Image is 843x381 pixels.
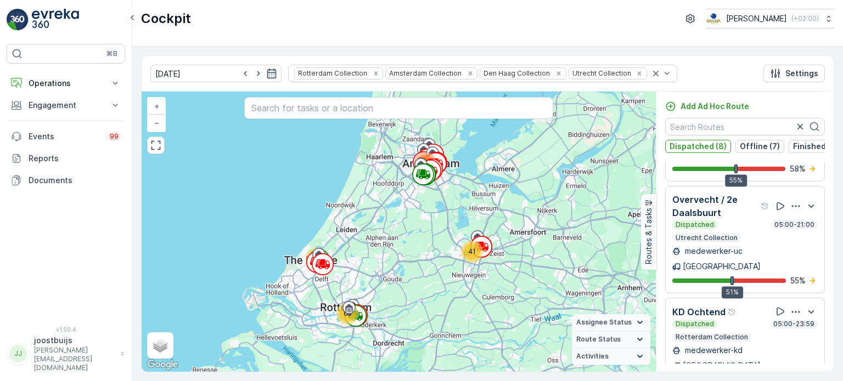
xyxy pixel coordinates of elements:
p: Offline (7) [740,141,780,152]
button: Finished (8) [789,140,843,153]
summary: Assignee Status [572,314,650,331]
a: Add Ad Hoc Route [665,101,749,112]
div: Help Tooltip Icon [728,308,737,316]
a: Open this area in Google Maps (opens a new window) [144,357,181,372]
p: [PERSON_NAME][EMAIL_ADDRESS][DOMAIN_NAME] [34,346,115,372]
p: Add Ad Hoc Route [681,101,749,112]
span: 41 [468,247,476,255]
p: 55 % [790,275,806,286]
a: Layers [148,333,172,357]
span: Route Status [576,335,621,344]
span: + [154,101,159,111]
div: Remove Amsterdam Collection [464,69,476,78]
p: medewerker-uc [683,246,743,257]
div: Utrecht Collection [569,68,633,78]
p: [PERSON_NAME] [726,13,787,24]
div: Remove Rotterdam Collection [370,69,382,78]
span: − [154,118,160,127]
a: Reports [7,147,125,169]
p: KD Ochtend [672,305,726,319]
p: Overvecht / 2e Daalsbuurt [672,193,758,219]
div: 55% [725,174,747,186]
p: 05:00-23:59 [772,320,816,328]
div: Remove Utrecht Collection [633,69,645,78]
p: 05:00-21:00 [773,220,816,229]
p: Cockpit [141,10,191,27]
button: Operations [7,72,125,94]
div: 41 [461,241,483,263]
p: Dispatched [675,320,715,328]
a: Events99 [7,126,125,147]
button: [PERSON_NAME](+02:00) [706,9,834,29]
p: ( +02:00 ) [791,14,819,23]
div: JJ [9,345,27,362]
p: joostbuijs [34,335,115,346]
img: Google [144,357,181,372]
div: 29 [306,248,328,270]
p: [GEOGRAPHIC_DATA] [683,261,761,272]
p: Rotterdam Collection [675,333,749,342]
summary: Activities [572,348,650,365]
div: 51% [722,286,743,298]
div: Amsterdam Collection [386,68,463,78]
p: Engagement [29,100,103,111]
p: Settings [785,68,818,79]
button: JJjoostbuijs[PERSON_NAME][EMAIL_ADDRESS][DOMAIN_NAME] [7,335,125,372]
div: Den Haag Collection [480,68,552,78]
span: Assignee Status [576,318,632,327]
div: 256 [414,152,436,174]
p: Finished (8) [793,141,839,152]
p: Utrecht Collection [675,234,739,242]
span: v 1.50.4 [7,326,125,333]
button: Offline (7) [735,140,784,153]
p: 99 [110,132,119,141]
button: Dispatched (8) [665,140,731,153]
div: Remove Den Haag Collection [553,69,565,78]
input: dd/mm/yyyy [150,65,282,82]
img: logo_light-DOdMpM7g.png [32,9,79,31]
a: Zoom Out [148,115,165,131]
div: Rotterdam Collection [295,68,369,78]
p: 58 % [790,163,806,174]
a: Documents [7,169,125,191]
input: Search Routes [665,118,825,135]
summary: Route Status [572,331,650,348]
p: [GEOGRAPHIC_DATA] [683,360,761,371]
p: Documents [29,175,121,186]
p: Events [29,131,101,142]
img: logo [7,9,29,31]
p: Reports [29,153,121,164]
button: Settings [763,65,825,82]
p: Dispatched (8) [670,141,727,152]
input: Search for tasks or a location [244,97,553,119]
div: Help Tooltip Icon [761,202,769,211]
p: medewerker-kd [683,345,743,356]
span: Activities [576,352,609,361]
div: 65 [336,303,358,325]
img: basis-logo_rgb2x.png [706,13,722,25]
button: Engagement [7,94,125,116]
a: Zoom In [148,98,165,115]
p: ⌘B [106,49,117,58]
p: Routes & Tasks [643,208,654,264]
p: Operations [29,78,103,89]
p: Dispatched [675,220,715,229]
